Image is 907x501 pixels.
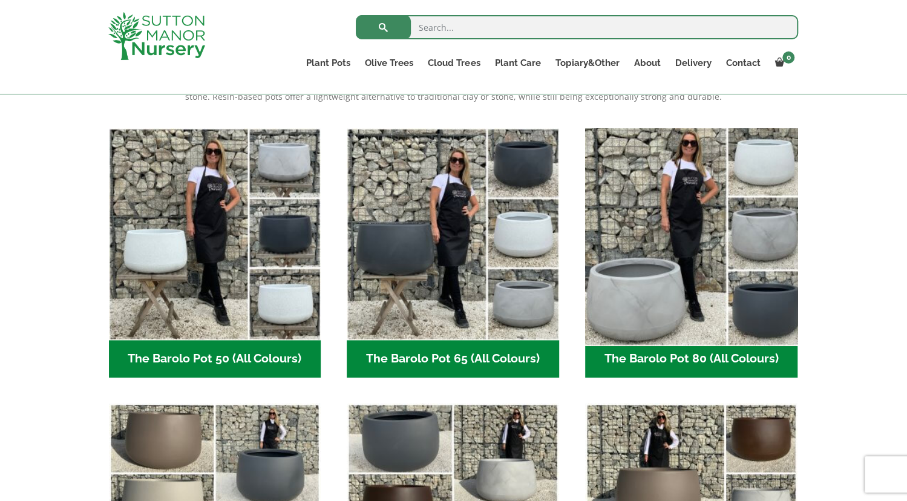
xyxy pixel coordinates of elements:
h2: The Barolo Pot 65 (All Colours) [347,340,559,378]
a: Visit product category The Barolo Pot 50 (All Colours) [109,128,321,378]
input: Search... [356,15,798,39]
a: Visit product category The Barolo Pot 65 (All Colours) [347,128,559,378]
h2: The Barolo Pot 80 (All Colours) [585,340,797,378]
a: 0 [767,54,798,71]
img: The Barolo Pot 65 (All Colours) [347,128,559,341]
img: logo [108,12,205,60]
a: Olive Trees [358,54,421,71]
a: About [626,54,667,71]
img: The Barolo Pot 80 (All Colours) [580,123,802,345]
a: Topiary&Other [548,54,626,71]
a: Contact [718,54,767,71]
img: The Barolo Pot 50 (All Colours) [109,128,321,341]
span: 0 [782,51,794,64]
a: Cloud Trees [421,54,487,71]
a: Plant Care [487,54,548,71]
a: Plant Pots [299,54,358,71]
a: Visit product category The Barolo Pot 80 (All Colours) [585,128,797,378]
h2: The Barolo Pot 50 (All Colours) [109,340,321,378]
a: Delivery [667,54,718,71]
